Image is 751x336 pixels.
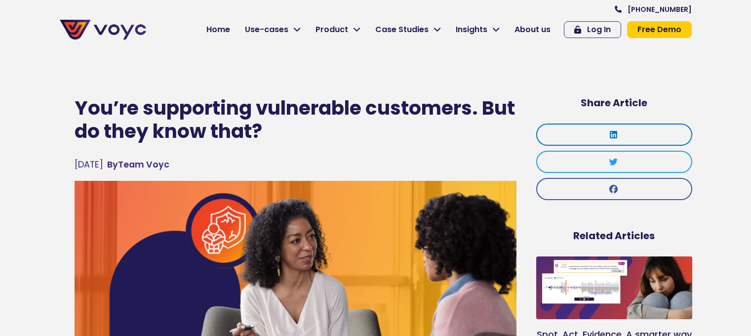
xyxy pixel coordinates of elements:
a: About us [507,20,558,40]
h1: You’re supporting vulnerable customers. But do they know that? [75,97,516,143]
div: Share on twitter [536,151,692,173]
span: About us [514,24,551,36]
div: Share on linkedin [536,124,692,146]
h5: Related Articles [536,230,692,242]
span: Use-cases [245,24,288,36]
span: Free Demo [637,26,681,34]
time: [DATE] [75,159,103,170]
span: Case Studies [375,24,429,36]
h5: Share Article [536,97,692,109]
a: Use-cases [237,20,308,40]
span: Log In [587,26,611,34]
div: Share on facebook [536,178,692,200]
a: Product [308,20,368,40]
a: [PHONE_NUMBER] [615,6,692,13]
span: Home [206,24,230,36]
span: By [107,159,118,170]
a: Case Studies [368,20,448,40]
a: Home [199,20,237,40]
a: ByTeam Voyc [107,158,169,171]
img: voyc-full-logo [60,20,146,40]
span: Product [316,24,348,36]
span: [PHONE_NUMBER] [628,6,692,13]
span: Team Voyc [107,158,169,171]
a: Free Demo [627,21,692,38]
span: Insights [456,24,487,36]
a: Log In [564,21,621,38]
a: Insights [448,20,507,40]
